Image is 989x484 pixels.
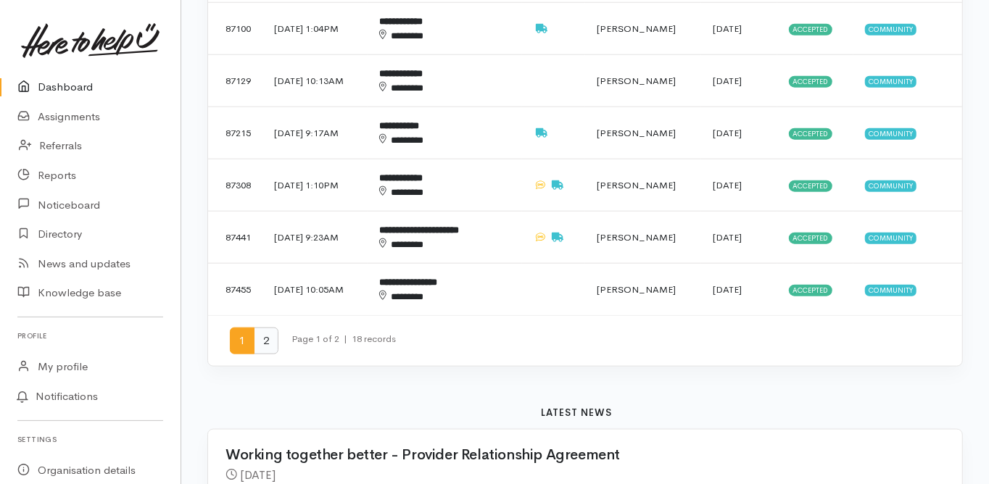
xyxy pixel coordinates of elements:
time: [DATE] [713,75,742,87]
td: [PERSON_NAME] [585,264,701,315]
td: [PERSON_NAME] [585,159,701,212]
td: [PERSON_NAME] [585,107,701,159]
time: [DATE] [713,231,742,243]
b: Latest news [541,406,612,419]
time: [DATE] [713,283,742,296]
td: 87215 [208,107,262,159]
td: 87100 [208,3,262,55]
td: [PERSON_NAME] [585,212,701,264]
small: Page 1 of 2 18 records [291,327,396,366]
span: Community [865,24,916,36]
h6: Settings [17,430,163,449]
span: Accepted [789,180,833,192]
span: Accepted [789,128,833,140]
td: 87129 [208,55,262,107]
span: Community [865,128,916,140]
td: [PERSON_NAME] [585,3,701,55]
td: 87441 [208,212,262,264]
h6: Profile [17,326,163,346]
span: Community [865,76,916,88]
td: [PERSON_NAME] [585,55,701,107]
td: 87455 [208,264,262,315]
span: | [344,333,347,345]
td: [DATE] 10:05AM [262,264,368,315]
td: [DATE] 10:13AM [262,55,368,107]
td: [DATE] 1:10PM [262,159,368,212]
td: [DATE] 9:17AM [262,107,368,159]
span: Accepted [789,76,833,88]
span: Accepted [789,285,833,296]
time: [DATE] [713,127,742,139]
span: Accepted [789,24,833,36]
time: [DATE] [713,22,742,35]
td: [DATE] 1:04PM [262,3,368,55]
span: Community [865,285,916,296]
h2: Working together better - Provider Relationship Agreement [225,447,927,463]
td: [DATE] 9:23AM [262,212,368,264]
span: Community [865,180,916,192]
time: [DATE] [713,179,742,191]
span: Community [865,233,916,244]
span: 1 [230,327,255,354]
td: 87308 [208,159,262,212]
span: Accepted [789,233,833,244]
time: [DATE] [240,467,276,483]
span: 2 [254,327,278,354]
